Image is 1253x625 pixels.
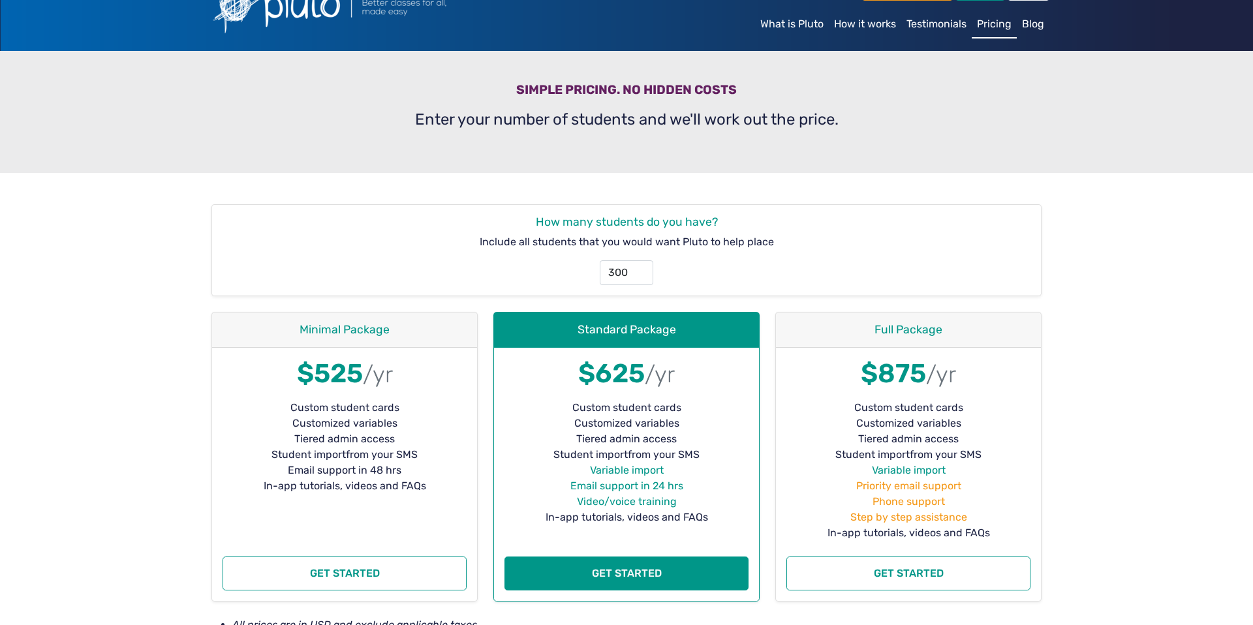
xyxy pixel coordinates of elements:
[504,447,749,463] li: Student import
[223,556,467,590] button: Get started
[972,11,1017,38] a: Pricing
[901,11,972,37] a: Testimonials
[786,358,1030,389] h1: $875
[628,447,700,463] span: from your SMS
[346,447,418,463] span: from your SMS
[223,447,467,463] li: Student import
[223,323,467,337] h4: Minimal Package
[1017,11,1049,37] a: Blog
[211,82,1042,102] h3: Simple pricing. No hidden costs
[755,11,829,37] a: What is Pluto
[504,556,749,590] button: Get started
[223,416,467,431] li: Customized variables
[504,400,749,416] li: Custom student cards
[786,463,1030,478] li: Variable import
[223,400,467,416] li: Custom student cards
[645,361,675,388] small: /yr
[504,416,749,431] li: Customized variables
[223,463,467,478] li: Email support in 48 hrs
[786,431,1030,447] li: Tiered admin access
[363,361,393,388] small: /yr
[786,510,1030,525] li: Step by step assistance
[212,205,1041,296] div: Include all students that you would want Pluto to help place
[223,358,467,389] h1: $525
[504,431,749,447] li: Tiered admin access
[786,400,1030,416] li: Custom student cards
[786,323,1030,337] h4: Full Package
[504,323,749,337] h4: Standard Package
[786,416,1030,431] li: Customized variables
[910,447,982,463] span: from your SMS
[504,478,749,494] li: Email support in 24 hrs
[223,215,1030,229] h4: How many students do you have?
[504,358,749,389] h1: $625
[211,108,1042,131] p: Enter your number of students and we'll work out the price.
[786,494,1030,510] li: Phone support
[786,478,1030,494] li: Priority email support
[223,431,467,447] li: Tiered admin access
[926,361,956,388] small: /yr
[786,447,1030,463] li: Student import
[786,556,1030,590] button: Get started
[786,525,1030,541] li: In-app tutorials, videos and FAQs
[504,510,749,525] li: In-app tutorials, videos and FAQs
[829,11,901,37] a: How it works
[223,478,467,494] li: In-app tutorials, videos and FAQs
[504,494,749,510] li: Video/voice training
[504,463,749,478] li: Variable import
